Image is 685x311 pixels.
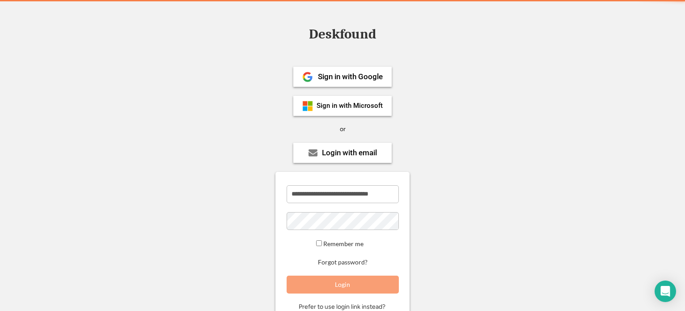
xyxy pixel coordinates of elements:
[655,281,676,302] div: Open Intercom Messenger
[302,101,313,111] img: ms-symbollockup_mssymbol_19.png
[317,102,383,109] div: Sign in with Microsoft
[322,149,377,157] div: Login with email
[318,73,383,81] div: Sign in with Google
[287,276,399,294] button: Login
[302,72,313,82] img: 1024px-Google__G__Logo.svg.png
[340,125,346,134] div: or
[304,27,381,41] div: Deskfound
[317,258,369,267] button: Forgot password?
[323,240,364,247] label: Remember me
